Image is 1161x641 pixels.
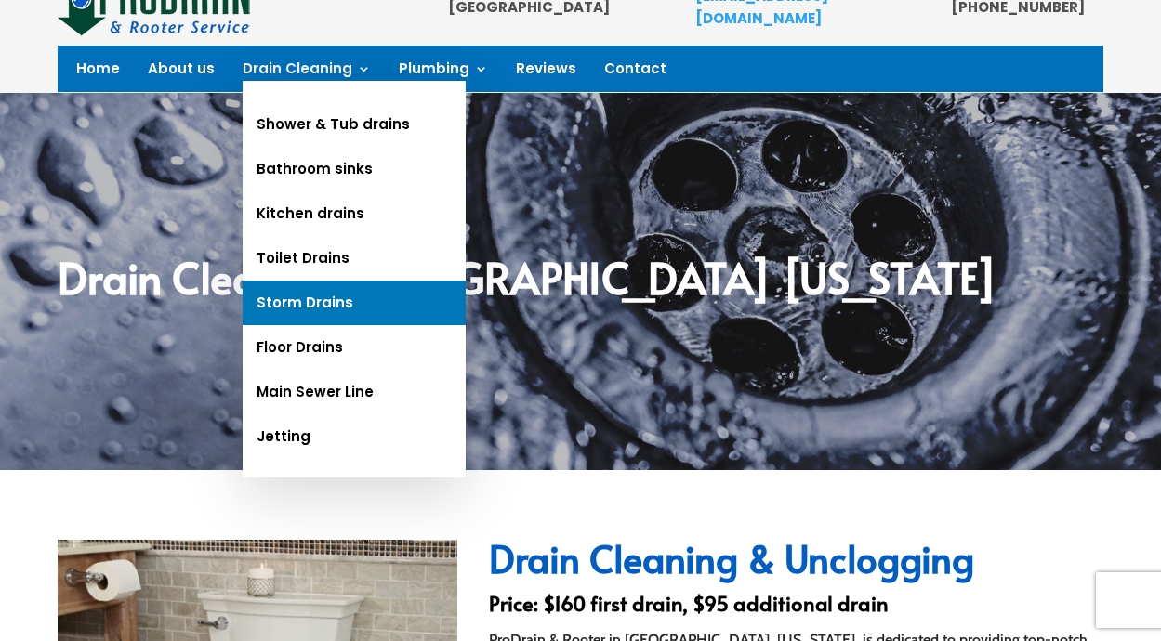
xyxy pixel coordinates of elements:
a: Plumbing [399,62,488,83]
a: Shower & Tub drains [243,102,466,147]
h2: Drain Cleaning & Unclogging [489,540,1103,586]
h2: Drain Cleaning [GEOGRAPHIC_DATA] [US_STATE] [58,255,1102,307]
a: Floor Drains [243,325,466,370]
a: Drain Cleaning [243,62,371,83]
h3: Price: $160 first drain, $95 additional drain [489,593,1103,622]
a: Reviews [516,62,576,83]
a: Main Sewer Line [243,370,466,414]
a: Bathroom sinks [243,147,466,191]
a: Kitchen drains [243,191,466,236]
a: Toilet Drains [243,236,466,281]
a: Contact [604,62,666,83]
a: About us [148,62,215,83]
a: Home [76,62,120,83]
a: Jetting [243,414,466,459]
a: Storm Drains [243,281,466,325]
